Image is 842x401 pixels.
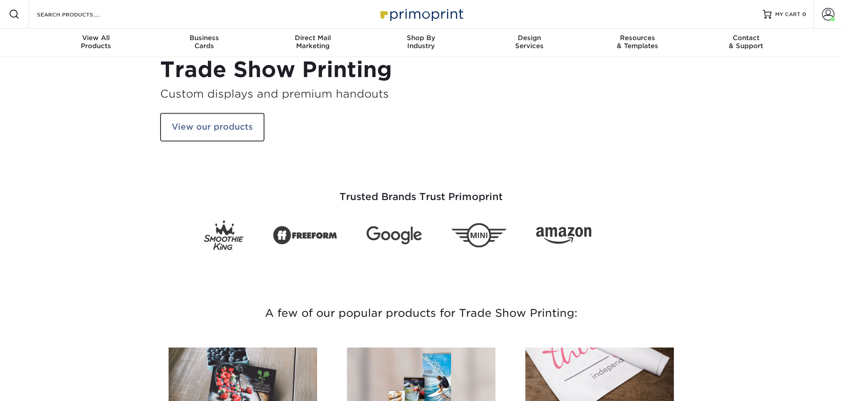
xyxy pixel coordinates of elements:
[42,34,150,42] span: View All
[451,223,507,248] img: Mini
[583,29,692,57] a: Resources& Templates
[583,34,692,42] span: Resources
[583,34,692,50] div: & Templates
[367,29,475,57] a: Shop ByIndustry
[160,170,682,213] h3: Trusted Brands Trust Primoprint
[802,11,806,17] span: 0
[160,86,414,102] h3: Custom displays and premium handouts
[150,34,259,42] span: Business
[692,34,800,50] div: & Support
[42,34,150,50] div: Products
[273,221,337,250] img: Freeform
[475,34,583,50] div: Services
[536,227,591,244] img: Amazon
[160,282,682,344] h3: A few of our popular products for Trade Show Printing:
[376,4,466,24] img: Primoprint
[204,221,244,250] img: Smoothie King
[36,9,123,20] input: SEARCH PRODUCTS.....
[259,34,367,42] span: Direct Mail
[775,11,801,18] span: MY CART
[160,113,264,142] a: View our products
[367,34,475,50] div: Industry
[150,34,259,50] div: Cards
[367,226,422,245] img: Google
[692,34,800,42] span: Contact
[259,29,367,57] a: Direct MailMarketing
[692,29,800,57] a: Contact& Support
[259,34,367,50] div: Marketing
[367,34,475,42] span: Shop By
[42,29,150,57] a: View AllProducts
[475,34,583,42] span: Design
[150,29,259,57] a: BusinessCards
[475,29,583,57] a: DesignServices
[160,57,414,83] h1: Trade Show Printing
